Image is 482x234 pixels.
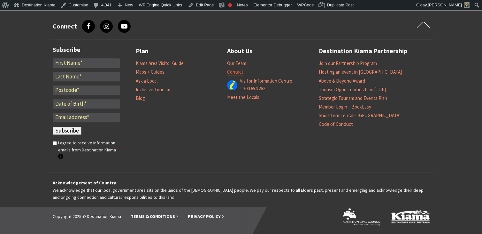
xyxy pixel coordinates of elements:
a: Short term rental – [GEOGRAPHIC_DATA] Code of Conduct [319,112,401,127]
a: Destination Kiama Partnership [319,46,407,56]
img: Kiama Logo [391,210,430,223]
a: Join our Partnership Program [319,60,377,67]
a: Privacy Policy [188,214,224,220]
a: Above & Beyond Award [319,78,365,84]
a: About Us [227,46,252,56]
h3: Subscribe [53,46,120,53]
a: Kiama Area Visitor Guide [136,60,184,67]
strong: Acknowledgement of Country [53,180,116,186]
span: [PERSON_NAME] [428,3,462,7]
h3: Connect [53,22,77,30]
input: Email address* [53,113,120,122]
a: Strategic Tourism and Events Plan [319,95,387,101]
li: Copyright 2025 © Destination Kiama [53,213,121,220]
a: Meet the Locals [227,94,259,101]
a: Terms & Conditions [131,214,178,220]
a: Our Team [227,60,246,67]
label: I agree to receive information emails from Destination Kiama [58,139,120,161]
a: Member Login – BookEasy [319,104,371,110]
img: Theresa-Mullan-1-30x30.png [464,2,470,8]
input: Subscribe [53,127,81,135]
a: Plan [136,46,149,56]
a: Ask a Local [136,78,157,84]
input: Date of Birth* [53,99,120,109]
a: Inclusive Tourism [136,86,170,93]
input: First Name* [53,58,120,68]
a: 1 300 654 262 [240,85,265,92]
a: Hosting an event in [GEOGRAPHIC_DATA] [319,69,402,75]
input: Postcode* [53,85,120,95]
input: Last Name* [53,72,120,82]
a: Contact [227,69,243,75]
p: We acknowledge that our local government area sits on the lands of the [DEMOGRAPHIC_DATA] people.... [53,179,430,201]
div: Focus keyphrase not set [228,3,232,7]
a: Maps + Guides [136,69,164,75]
a: Tourism Opportunities Plan (TOP) [319,86,386,93]
a: Visitor Information Centre [240,78,292,84]
a: Blog [136,95,145,101]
